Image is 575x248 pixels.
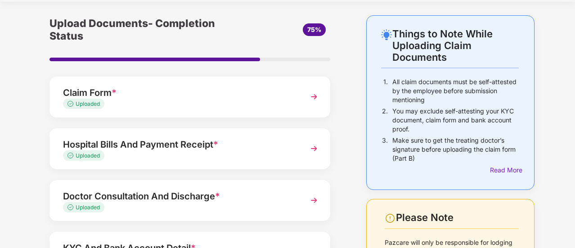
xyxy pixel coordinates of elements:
div: Things to Note While Uploading Claim Documents [392,28,519,63]
p: 1. [383,77,388,104]
img: svg+xml;base64,PHN2ZyB4bWxucz0iaHR0cDovL3d3dy53My5vcmcvMjAwMC9zdmciIHdpZHRoPSIxMy4zMzMiIGhlaWdodD... [67,153,76,158]
p: Make sure to get the treating doctor’s signature before uploading the claim form (Part B) [392,136,519,163]
div: Please Note [396,212,519,224]
p: 2. [382,107,388,134]
span: Uploaded [76,100,100,107]
div: Read More [490,165,519,175]
span: Uploaded [76,204,100,211]
img: svg+xml;base64,PHN2ZyBpZD0iTmV4dCIgeG1sbnM9Imh0dHA6Ly93d3cudzMub3JnLzIwMDAvc3ZnIiB3aWR0aD0iMzYiIG... [306,192,322,208]
p: All claim documents must be self-attested by the employee before submission mentioning [392,77,519,104]
span: Uploaded [76,152,100,159]
span: 75% [307,26,321,33]
div: Upload Documents- Completion Status [49,15,237,44]
div: Doctor Consultation And Discharge [63,189,296,203]
img: svg+xml;base64,PHN2ZyBpZD0iV2FybmluZ18tXzI0eDI0IiBkYXRhLW5hbWU9Ildhcm5pbmcgLSAyNHgyNCIgeG1sbnM9Im... [385,213,395,224]
div: Hospital Bills And Payment Receipt [63,137,296,152]
img: svg+xml;base64,PHN2ZyB4bWxucz0iaHR0cDovL3d3dy53My5vcmcvMjAwMC9zdmciIHdpZHRoPSIxMy4zMzMiIGhlaWdodD... [67,101,76,107]
div: Claim Form [63,86,296,100]
p: 3. [382,136,388,163]
img: svg+xml;base64,PHN2ZyB4bWxucz0iaHR0cDovL3d3dy53My5vcmcvMjAwMC9zdmciIHdpZHRoPSIyNC4wOTMiIGhlaWdodD... [381,29,392,40]
img: svg+xml;base64,PHN2ZyB4bWxucz0iaHR0cDovL3d3dy53My5vcmcvMjAwMC9zdmciIHdpZHRoPSIxMy4zMzMiIGhlaWdodD... [67,204,76,210]
img: svg+xml;base64,PHN2ZyBpZD0iTmV4dCIgeG1sbnM9Imh0dHA6Ly93d3cudzMub3JnLzIwMDAvc3ZnIiB3aWR0aD0iMzYiIG... [306,89,322,105]
p: You may exclude self-attesting your KYC document, claim form and bank account proof. [392,107,519,134]
img: svg+xml;base64,PHN2ZyBpZD0iTmV4dCIgeG1sbnM9Imh0dHA6Ly93d3cudzMub3JnLzIwMDAvc3ZnIiB3aWR0aD0iMzYiIG... [306,140,322,157]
